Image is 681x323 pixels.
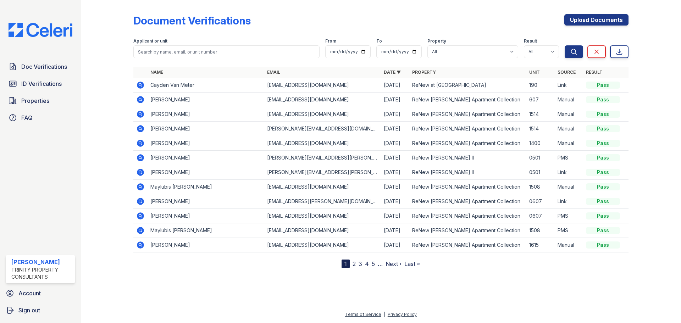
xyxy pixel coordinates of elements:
td: [PERSON_NAME] [148,209,264,223]
td: [PERSON_NAME] [148,136,264,151]
label: Result [524,38,537,44]
td: ReNew [PERSON_NAME] Apartment Collection [409,107,526,122]
td: PMS [555,151,583,165]
div: 1 [342,260,350,268]
td: [EMAIL_ADDRESS][DOMAIN_NAME] [264,93,381,107]
td: ReNew [PERSON_NAME] Apartment Collection [409,180,526,194]
td: [EMAIL_ADDRESS][DOMAIN_NAME] [264,238,381,252]
a: Upload Documents [564,14,629,26]
div: Document Verifications [133,14,251,27]
td: [DATE] [381,151,409,165]
td: [EMAIL_ADDRESS][DOMAIN_NAME] [264,223,381,238]
td: Manual [555,93,583,107]
a: Source [558,69,576,75]
td: 0501 [526,151,555,165]
a: ID Verifications [6,77,75,91]
td: [PERSON_NAME] [148,238,264,252]
a: 2 [353,260,356,267]
a: 4 [365,260,369,267]
td: [PERSON_NAME] [148,165,264,180]
div: [PERSON_NAME] [11,258,72,266]
label: Property [427,38,446,44]
td: 0607 [526,194,555,209]
a: Account [3,286,78,300]
td: Maylubis [PERSON_NAME] [148,223,264,238]
td: Manual [555,180,583,194]
td: 1514 [526,122,555,136]
div: Pass [586,169,620,176]
td: ReNew [PERSON_NAME] Apartment Collection [409,238,526,252]
img: CE_Logo_Blue-a8612792a0a2168367f1c8372b55b34899dd931a85d93a1a3d3e32e68fde9ad4.png [3,23,78,37]
td: ReNew [PERSON_NAME] II [409,151,526,165]
div: Pass [586,82,620,89]
td: Manual [555,107,583,122]
td: [EMAIL_ADDRESS][DOMAIN_NAME] [264,136,381,151]
div: Pass [586,96,620,103]
td: ReNew at [GEOGRAPHIC_DATA] [409,78,526,93]
td: ReNew [PERSON_NAME] II [409,165,526,180]
td: [PERSON_NAME] [148,107,264,122]
td: [PERSON_NAME] [148,151,264,165]
div: Trinity Property Consultants [11,266,72,280]
span: Sign out [18,306,40,314]
div: Pass [586,198,620,205]
td: 1508 [526,180,555,194]
td: [EMAIL_ADDRESS][DOMAIN_NAME] [264,209,381,223]
a: Result [586,69,603,75]
td: [PERSON_NAME][EMAIL_ADDRESS][PERSON_NAME][DOMAIN_NAME] [264,151,381,165]
td: [PERSON_NAME] [148,93,264,107]
span: Doc Verifications [21,62,67,71]
td: [DATE] [381,223,409,238]
td: 190 [526,78,555,93]
a: FAQ [6,111,75,125]
td: [DATE] [381,238,409,252]
td: ReNew [PERSON_NAME] Apartment Collection [409,209,526,223]
td: ReNew [PERSON_NAME] Apartment Collection [409,93,526,107]
a: Property [412,69,436,75]
td: 0607 [526,209,555,223]
td: 0501 [526,165,555,180]
td: [DATE] [381,93,409,107]
a: Name [150,69,163,75]
td: [EMAIL_ADDRESS][DOMAIN_NAME] [264,180,381,194]
td: 1615 [526,238,555,252]
td: Manual [555,238,583,252]
td: Cayden Van Meter [148,78,264,93]
a: Privacy Policy [388,312,417,317]
a: Next › [386,260,402,267]
td: ReNew [PERSON_NAME] Apartment Collection [409,194,526,209]
td: Maylubis [PERSON_NAME] [148,180,264,194]
div: Pass [586,212,620,219]
span: ID Verifications [21,79,62,88]
td: [DATE] [381,122,409,136]
a: 5 [372,260,375,267]
a: Unit [529,69,540,75]
td: ReNew [PERSON_NAME] Apartment Collection [409,136,526,151]
td: Manual [555,136,583,151]
td: Link [555,194,583,209]
a: Sign out [3,303,78,317]
div: Pass [586,140,620,147]
a: Date ▼ [384,69,401,75]
td: 1400 [526,136,555,151]
label: From [325,38,336,44]
input: Search by name, email, or unit number [133,45,320,58]
td: ReNew [PERSON_NAME] Apartment Collection [409,223,526,238]
td: 1508 [526,223,555,238]
a: Email [267,69,280,75]
td: [PERSON_NAME] [148,122,264,136]
td: [DATE] [381,136,409,151]
td: [DATE] [381,209,409,223]
td: 1514 [526,107,555,122]
div: Pass [586,227,620,234]
td: 607 [526,93,555,107]
label: Applicant or unit [133,38,167,44]
span: Account [18,289,41,297]
td: [DATE] [381,194,409,209]
td: [EMAIL_ADDRESS][DOMAIN_NAME] [264,78,381,93]
td: [EMAIL_ADDRESS][DOMAIN_NAME] [264,107,381,122]
a: Terms of Service [345,312,381,317]
td: [DATE] [381,78,409,93]
div: Pass [586,125,620,132]
td: [DATE] [381,180,409,194]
